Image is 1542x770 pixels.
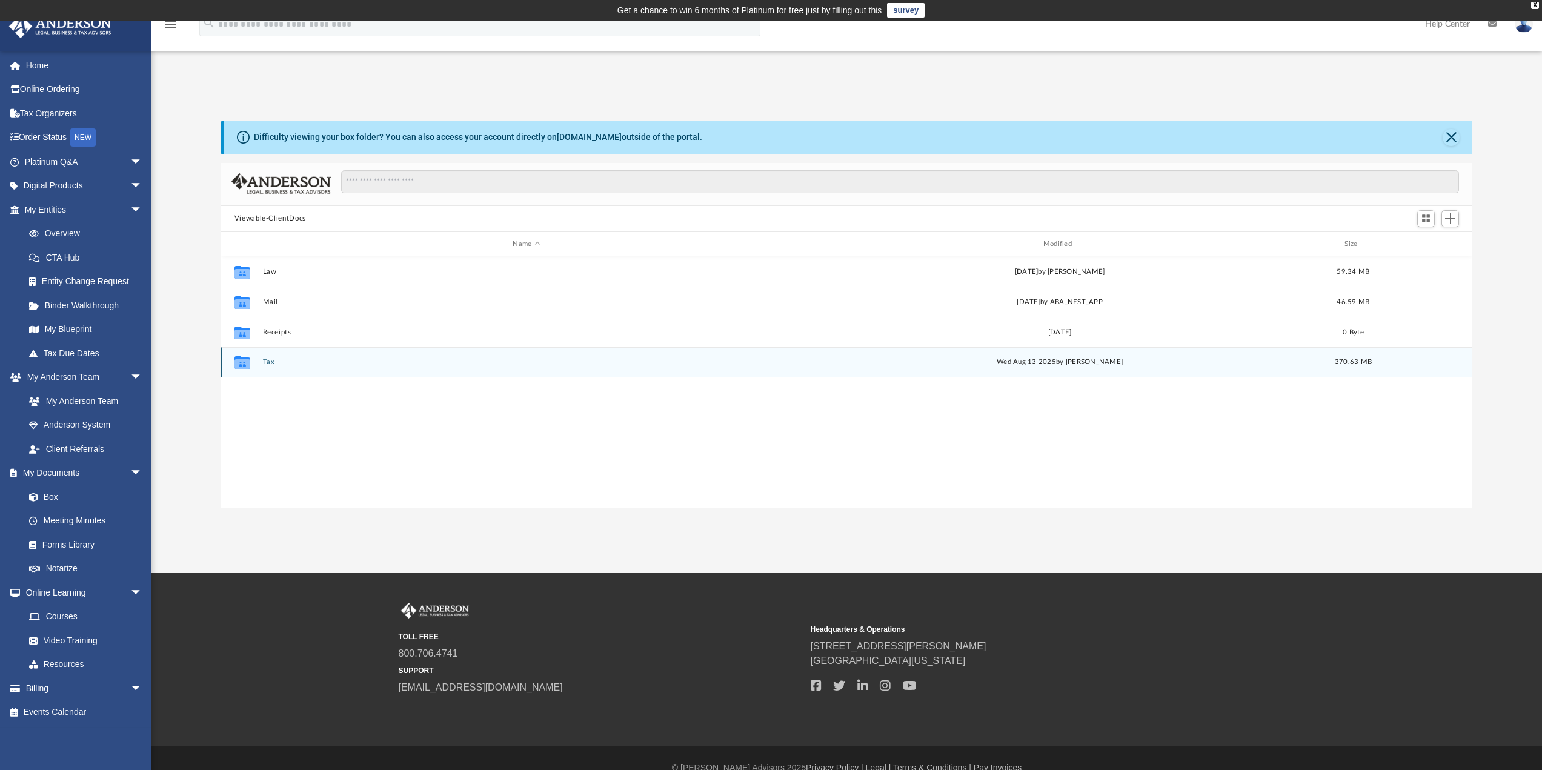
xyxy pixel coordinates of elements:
[17,317,155,342] a: My Blueprint
[796,297,1323,308] div: [DATE] by ABA_NEST_APP
[796,239,1324,250] div: Modified
[887,3,925,18] a: survey
[164,17,178,32] i: menu
[1441,210,1460,227] button: Add
[1383,239,1467,250] div: id
[8,197,161,222] a: My Entitiesarrow_drop_down
[234,213,306,224] button: Viewable-ClientDocs
[130,365,155,390] span: arrow_drop_down
[17,652,155,677] a: Resources
[17,222,161,246] a: Overview
[399,648,458,659] a: 800.706.4741
[17,293,161,317] a: Binder Walkthrough
[8,125,161,150] a: Order StatusNEW
[8,676,161,700] a: Billingarrow_drop_down
[399,603,471,619] img: Anderson Advisors Platinum Portal
[1531,2,1539,9] div: close
[17,485,148,509] a: Box
[1337,268,1369,275] span: 59.34 MB
[130,676,155,701] span: arrow_drop_down
[17,628,148,652] a: Video Training
[811,641,986,651] a: [STREET_ADDRESS][PERSON_NAME]
[17,557,155,581] a: Notarize
[1337,299,1369,305] span: 46.59 MB
[8,150,161,174] a: Platinum Q&Aarrow_drop_down
[221,256,1473,507] div: grid
[1329,239,1377,250] div: Size
[262,268,790,276] button: Law
[164,23,178,32] a: menu
[811,624,1214,635] small: Headquarters & Operations
[130,197,155,222] span: arrow_drop_down
[8,53,161,78] a: Home
[8,365,155,390] a: My Anderson Teamarrow_drop_down
[130,461,155,486] span: arrow_drop_down
[399,665,802,676] small: SUPPORT
[5,15,115,38] img: Anderson Advisors Platinum Portal
[262,239,790,250] div: Name
[8,580,155,605] a: Online Learningarrow_drop_down
[8,174,161,198] a: Digital Productsarrow_drop_down
[1417,210,1435,227] button: Switch to Grid View
[8,78,161,102] a: Online Ordering
[202,16,216,30] i: search
[399,631,802,642] small: TOLL FREE
[796,357,1323,368] div: Wed Aug 13 2025 by [PERSON_NAME]
[227,239,257,250] div: id
[17,533,148,557] a: Forms Library
[796,327,1323,338] div: [DATE]
[17,389,148,413] a: My Anderson Team
[262,328,790,336] button: Receipts
[17,341,161,365] a: Tax Due Dates
[399,682,563,692] a: [EMAIL_ADDRESS][DOMAIN_NAME]
[17,413,155,437] a: Anderson System
[130,150,155,174] span: arrow_drop_down
[70,128,96,147] div: NEW
[130,580,155,605] span: arrow_drop_down
[341,170,1459,193] input: Search files and folders
[17,270,161,294] a: Entity Change Request
[262,359,790,367] button: Tax
[17,605,155,629] a: Courses
[1443,129,1460,146] button: Close
[617,3,882,18] div: Get a chance to win 6 months of Platinum for free just by filling out this
[557,132,622,142] a: [DOMAIN_NAME]
[796,267,1323,277] div: [DATE] by [PERSON_NAME]
[8,461,155,485] a: My Documentsarrow_drop_down
[1335,359,1372,366] span: 370.63 MB
[17,245,161,270] a: CTA Hub
[254,131,702,144] div: Difficulty viewing your box folder? You can also access your account directly on outside of the p...
[811,655,966,666] a: [GEOGRAPHIC_DATA][US_STATE]
[1343,329,1364,336] span: 0 Byte
[130,174,155,199] span: arrow_drop_down
[262,298,790,306] button: Mail
[1515,15,1533,33] img: User Pic
[8,700,161,725] a: Events Calendar
[8,101,161,125] a: Tax Organizers
[17,437,155,461] a: Client Referrals
[17,509,155,533] a: Meeting Minutes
